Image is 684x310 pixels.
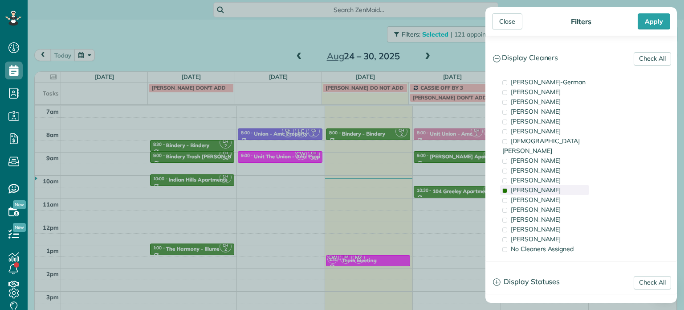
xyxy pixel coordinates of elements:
[511,235,561,243] span: [PERSON_NAME]
[511,117,561,125] span: [PERSON_NAME]
[486,47,676,70] a: Display Cleaners
[511,176,561,184] span: [PERSON_NAME]
[634,52,671,66] a: Check All
[511,206,561,214] span: [PERSON_NAME]
[511,78,586,86] span: [PERSON_NAME]-German
[511,196,561,204] span: [PERSON_NAME]
[511,157,561,165] span: [PERSON_NAME]
[511,186,561,194] span: [PERSON_NAME]
[634,276,671,289] a: Check All
[511,245,574,253] span: No Cleaners Assigned
[638,13,670,29] div: Apply
[511,225,561,233] span: [PERSON_NAME]
[511,127,561,135] span: [PERSON_NAME]
[13,200,26,209] span: New
[502,137,580,155] span: [DEMOGRAPHIC_DATA][PERSON_NAME]
[492,13,522,29] div: Close
[486,271,676,293] a: Display Statuses
[568,17,594,26] div: Filters
[511,166,561,174] span: [PERSON_NAME]
[511,215,561,223] span: [PERSON_NAME]
[13,223,26,232] span: New
[511,98,561,106] span: [PERSON_NAME]
[511,107,561,116] span: [PERSON_NAME]
[511,88,561,96] span: [PERSON_NAME]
